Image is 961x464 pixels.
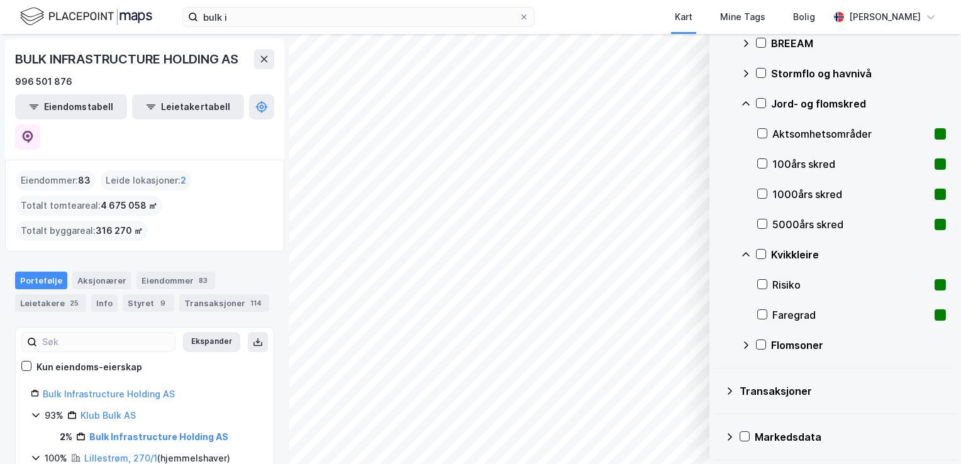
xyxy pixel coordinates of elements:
div: Faregrad [772,307,930,323]
div: Mine Tags [720,9,765,25]
input: Søk [37,333,175,351]
div: Totalt byggareal : [16,221,148,241]
a: Bulk Infrastructure Holding AS [89,431,228,442]
div: Bolig [793,9,815,25]
div: [PERSON_NAME] [849,9,921,25]
img: logo.f888ab2527a4732fd821a326f86c7f29.svg [20,6,152,28]
div: Totalt tomteareal : [16,196,162,216]
div: BREEAM [771,36,946,51]
div: 114 [248,297,264,309]
div: Styret [123,294,174,312]
div: Flomsoner [771,338,946,353]
button: Ekspander [183,332,240,352]
div: 996 501 876 [15,74,72,89]
div: Kvikkleire [771,247,946,262]
div: Transaksjoner [179,294,269,312]
div: Portefølje [15,272,67,289]
div: 93% [45,408,64,423]
div: Stormflo og havnivå [771,66,946,81]
span: 316 270 ㎡ [96,223,143,238]
span: 2 [181,173,186,188]
div: Eiendommer [136,272,215,289]
button: Leietakertabell [132,94,244,119]
div: Eiendommer : [16,170,96,191]
button: Eiendomstabell [15,94,127,119]
div: Markedsdata [755,429,946,445]
div: Leide lokasjoner : [101,170,191,191]
div: Risiko [772,277,930,292]
div: Leietakere [15,294,86,312]
div: 9 [157,297,169,309]
span: 83 [78,173,91,188]
input: Søk på adresse, matrikkel, gårdeiere, leietakere eller personer [198,8,519,26]
div: 25 [67,297,81,309]
div: 1000års skred [772,187,930,202]
div: Jord- og flomskred [771,96,946,111]
div: Aksjonærer [72,272,131,289]
div: Kun eiendoms-eierskap [36,360,142,375]
div: Kart [675,9,692,25]
div: 83 [196,274,210,287]
iframe: Chat Widget [898,404,961,464]
div: Info [91,294,118,312]
div: 5000års skred [772,217,930,232]
span: 4 675 058 ㎡ [101,198,157,213]
a: Bulk Infrastructure Holding AS [43,389,175,399]
div: 2% [60,429,72,445]
a: Lillestrøm, 270/1 [84,453,157,463]
a: Klub Bulk AS [81,410,136,421]
div: Aktsomhetsområder [772,126,930,141]
div: 100års skred [772,157,930,172]
div: BULK INFRASTRUCTURE HOLDING AS [15,49,241,69]
div: Transaksjoner [740,384,946,399]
